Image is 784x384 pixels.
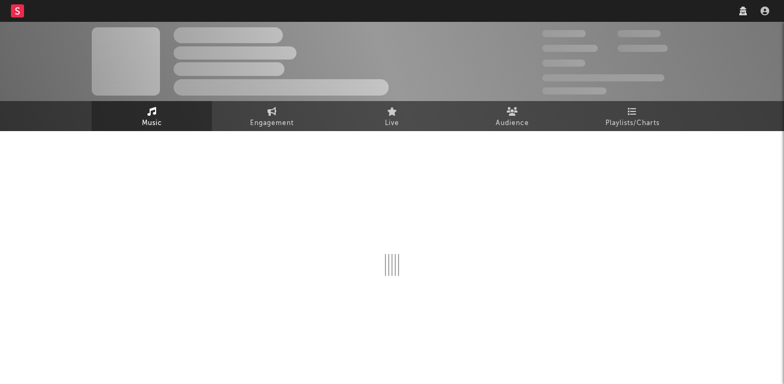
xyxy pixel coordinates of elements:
span: 100,000 [542,60,585,67]
span: 100,000 [617,30,661,37]
span: Jump Score: 85.0 [542,87,607,94]
span: Audience [496,117,529,130]
span: 1,000,000 [617,45,668,52]
a: Audience [452,101,572,131]
span: Playlists/Charts [605,117,660,130]
span: Music [142,117,162,130]
a: Playlists/Charts [572,101,692,131]
span: Engagement [250,117,294,130]
span: Live [385,117,399,130]
a: Music [92,101,212,131]
span: 50,000,000 [542,45,598,52]
a: Engagement [212,101,332,131]
span: 300,000 [542,30,586,37]
a: Live [332,101,452,131]
span: 50,000,000 Monthly Listeners [542,74,664,81]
